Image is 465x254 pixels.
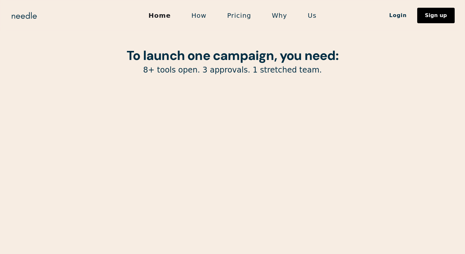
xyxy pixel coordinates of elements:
[379,10,417,21] a: Login
[262,9,297,22] a: Why
[181,9,217,22] a: How
[425,13,447,18] div: Sign up
[217,9,261,22] a: Pricing
[417,8,455,23] a: Sign up
[127,47,338,64] strong: To launch one campaign, you need:
[68,65,397,75] p: 8+ tools open. 3 approvals. 1 stretched team.
[297,9,327,22] a: Us
[138,9,181,22] a: Home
